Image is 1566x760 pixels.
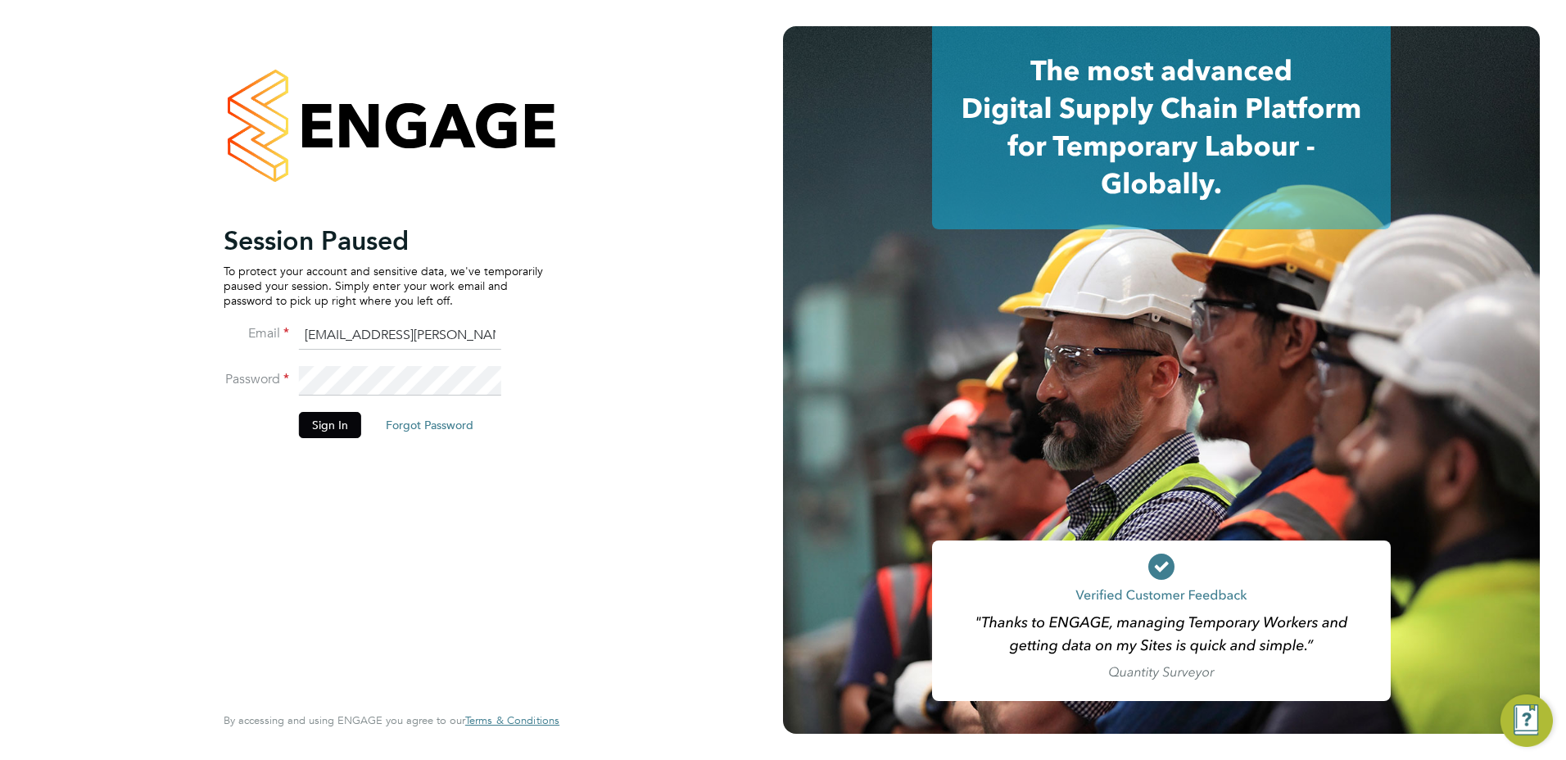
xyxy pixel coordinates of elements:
label: Password [224,371,289,388]
button: Engage Resource Center [1500,694,1553,747]
span: Terms & Conditions [465,713,559,727]
p: To protect your account and sensitive data, we've temporarily paused your session. Simply enter y... [224,264,543,309]
button: Forgot Password [373,412,487,438]
a: Terms & Conditions [465,714,559,727]
span: By accessing and using ENGAGE you agree to our [224,713,559,727]
button: Sign In [299,412,361,438]
h2: Session Paused [224,224,543,257]
input: Enter your work email... [299,321,501,351]
label: Email [224,325,289,342]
